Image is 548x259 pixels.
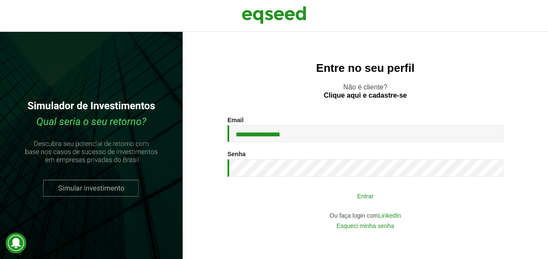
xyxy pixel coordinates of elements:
p: Não é cliente? [200,83,531,99]
a: LinkedIn [378,213,401,219]
a: Clique aqui e cadastre-se [324,92,407,99]
a: Esqueci minha senha [336,223,394,229]
label: Email [227,117,243,123]
button: Entrar [253,188,477,204]
img: EqSeed Logo [242,4,306,26]
div: Ou faça login com [227,213,503,219]
h2: Entre no seu perfil [200,62,531,74]
label: Senha [227,151,246,157]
